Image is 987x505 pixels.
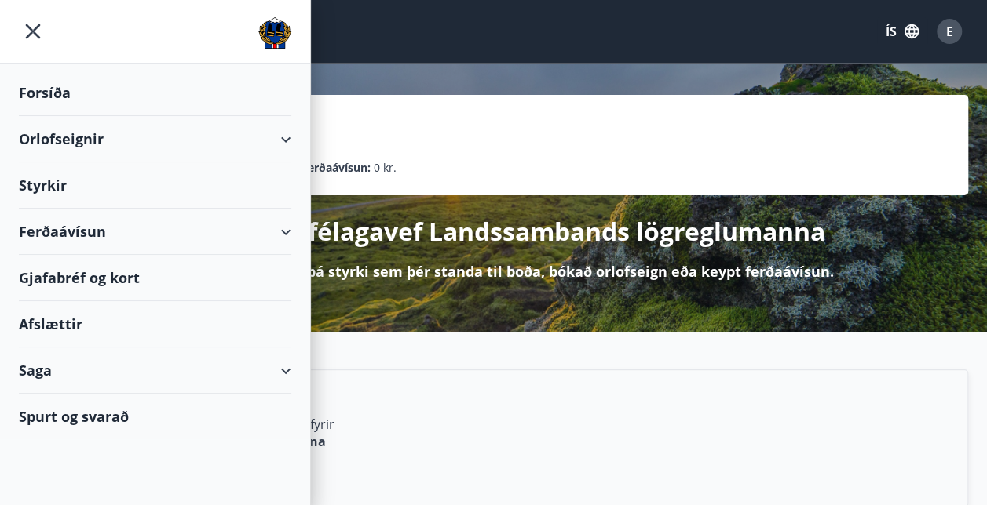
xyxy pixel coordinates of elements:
[19,347,291,394] div: Saga
[946,23,953,40] span: E
[153,261,834,282] p: Hér getur þú sótt um þá styrki sem þér standa til boða, bókað orlofseign eða keypt ferðaávísun.
[19,70,291,116] div: Forsíða
[19,394,291,439] div: Spurt og svarað
[19,162,291,209] div: Styrkir
[19,301,291,347] div: Afslættir
[19,17,47,45] button: menu
[374,159,397,176] span: 0 kr.
[19,255,291,301] div: Gjafabréf og kort
[163,214,825,249] p: Velkomin á félagavef Landssambands lögreglumanna
[302,159,371,176] p: Ferðaávísun :
[19,116,291,162] div: Orlofseignir
[19,209,291,255] div: Ferðaávísun
[877,17,927,45] button: ÍS
[930,13,968,50] button: E
[258,17,291,49] img: union_logo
